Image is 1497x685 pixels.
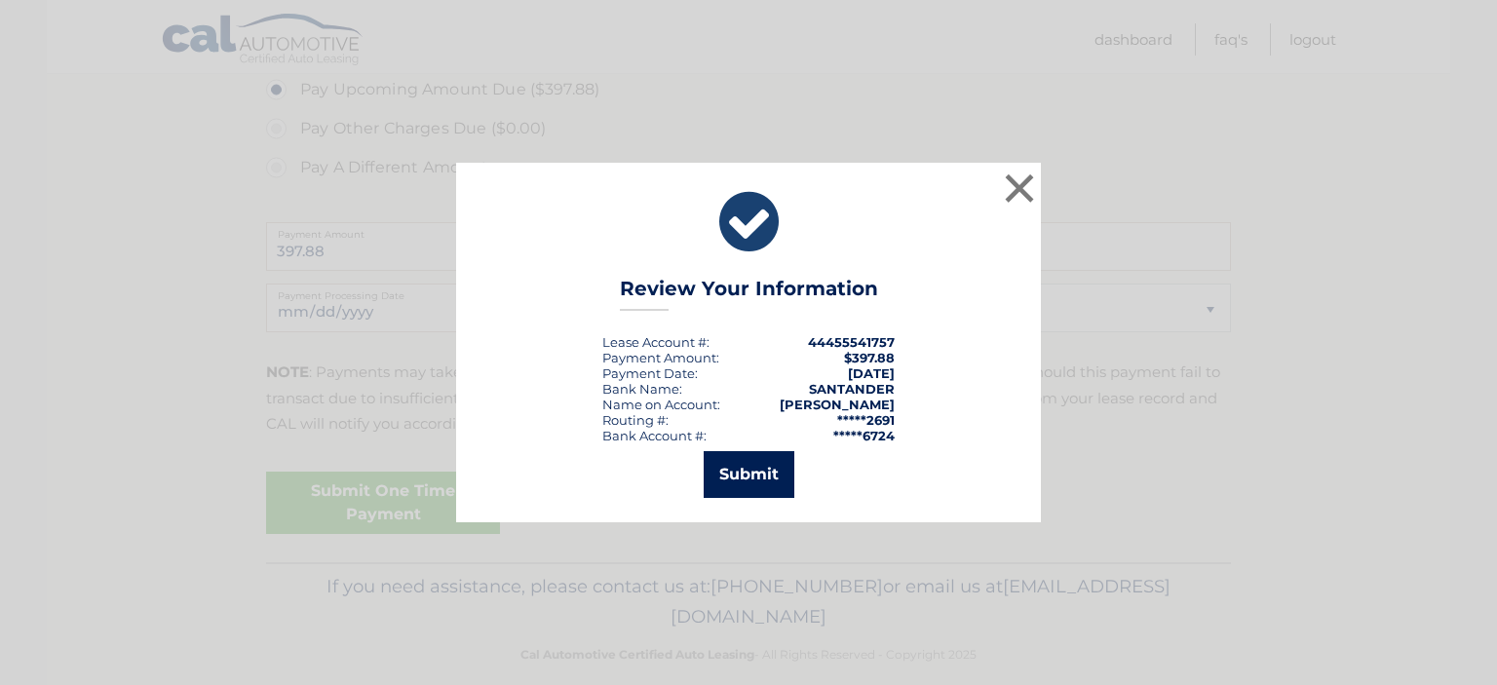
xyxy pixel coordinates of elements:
div: Payment Amount: [602,350,719,365]
div: Routing #: [602,412,669,428]
strong: SANTANDER [809,381,895,397]
div: Name on Account: [602,397,720,412]
div: Lease Account #: [602,334,710,350]
button: × [1000,169,1039,208]
button: Submit [704,451,794,498]
div: Bank Account #: [602,428,707,443]
div: Bank Name: [602,381,682,397]
h3: Review Your Information [620,277,878,311]
span: [DATE] [848,365,895,381]
strong: [PERSON_NAME] [780,397,895,412]
span: Payment Date [602,365,695,381]
span: $397.88 [844,350,895,365]
div: : [602,365,698,381]
strong: 44455541757 [808,334,895,350]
